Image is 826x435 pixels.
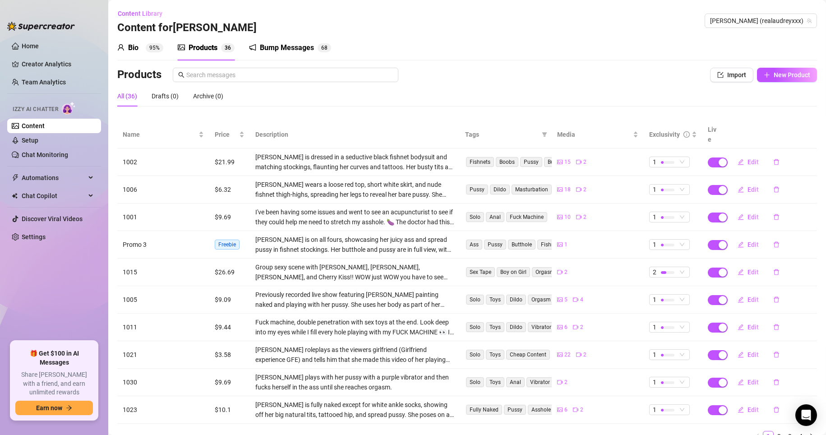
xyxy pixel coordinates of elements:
button: delete [766,292,787,307]
span: delete [773,379,780,385]
span: delete [773,352,780,358]
span: video-camera [576,214,581,220]
span: Freebie [215,240,240,250]
a: Creator Analytics [22,57,94,71]
button: delete [766,375,787,389]
span: Edit [748,213,759,221]
span: plus [764,72,770,78]
span: Content Library [118,10,162,17]
button: Edit [730,403,766,417]
span: video-camera [576,187,581,192]
span: Sex Tape [466,267,495,277]
th: Tags [460,121,552,148]
td: $9.69 [209,369,250,396]
button: Edit [730,320,766,334]
span: Earn now [36,404,62,412]
span: Edit [748,406,759,413]
span: Edit [748,351,759,358]
span: Dildo [506,322,526,332]
td: 1023 [117,396,209,424]
span: search [178,72,185,78]
span: Dildo [490,185,510,194]
span: edit [738,269,744,275]
img: logo-BBDzfeDw.svg [7,22,75,31]
span: picture [557,324,563,330]
span: Solo [466,295,484,305]
span: edit [738,296,744,303]
span: 6 [564,406,568,414]
a: Settings [22,233,46,241]
span: 6 [228,45,231,51]
h3: Products [117,68,162,82]
span: video-camera [557,379,563,385]
span: 1 [653,322,656,332]
div: All (36) [117,91,137,101]
span: Orgasm [528,295,554,305]
td: 1011 [117,314,209,341]
button: Content Library [117,6,170,21]
span: Ass [466,240,482,250]
a: Content [22,122,45,130]
sup: 68 [318,43,331,52]
h3: Content for [PERSON_NAME] [117,21,257,35]
td: 1005 [117,286,209,314]
span: 18 [564,185,571,194]
span: Pussy [484,240,506,250]
span: Price [215,130,237,139]
a: Team Analytics [22,79,66,86]
span: Name [123,130,197,139]
span: 2 [564,268,568,277]
a: Home [22,42,39,50]
span: Solo [466,350,484,360]
span: video-camera [573,324,578,330]
span: 22 [564,351,571,359]
span: Vibrator [526,377,554,387]
span: Import [727,71,746,79]
span: 1 [653,377,656,387]
span: delete [773,324,780,330]
span: picture [557,187,563,192]
span: Toys [486,322,504,332]
td: 1006 [117,176,209,204]
span: 6 [564,323,568,332]
button: Edit [730,292,766,307]
span: picture [557,242,563,247]
span: 1 [653,185,656,194]
span: Izzy AI Chatter [13,105,58,114]
th: Media [552,121,644,148]
button: Edit [730,375,766,389]
sup: 36 [221,43,235,52]
span: video-camera [573,297,578,302]
span: delete [773,159,780,165]
span: Dildo [506,295,526,305]
button: Earn nowarrow-right [15,401,93,415]
span: delete [773,296,780,303]
span: import [717,72,724,78]
span: Edit [748,158,759,166]
button: delete [766,320,787,334]
span: Pussy [466,185,488,194]
button: Edit [730,155,766,169]
button: Import [710,68,753,82]
span: 2 [653,267,656,277]
span: 3 [225,45,228,51]
a: Setup [22,137,38,144]
th: Price [209,121,250,148]
span: Solo [466,377,484,387]
td: 1015 [117,259,209,286]
div: Fuck machine, double penetration with sex toys at the end. Look deep into my eyes while I fill ev... [255,317,454,337]
div: Bio [128,42,138,53]
div: [PERSON_NAME] is fully naked except for white ankle socks, showing off her big natural tits, tatt... [255,400,454,420]
span: Automations [22,171,86,185]
span: edit [738,352,744,358]
button: Edit [730,347,766,362]
span: Pussy [504,405,526,415]
span: Fishnets [466,157,494,167]
span: Share [PERSON_NAME] with a friend, and earn unlimited rewards [15,370,93,397]
span: delete [773,214,780,220]
span: 2 [580,323,583,332]
span: 1 [653,157,656,167]
span: Solo [466,212,484,222]
td: 1030 [117,369,209,396]
span: Boy on Girl [497,267,530,277]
